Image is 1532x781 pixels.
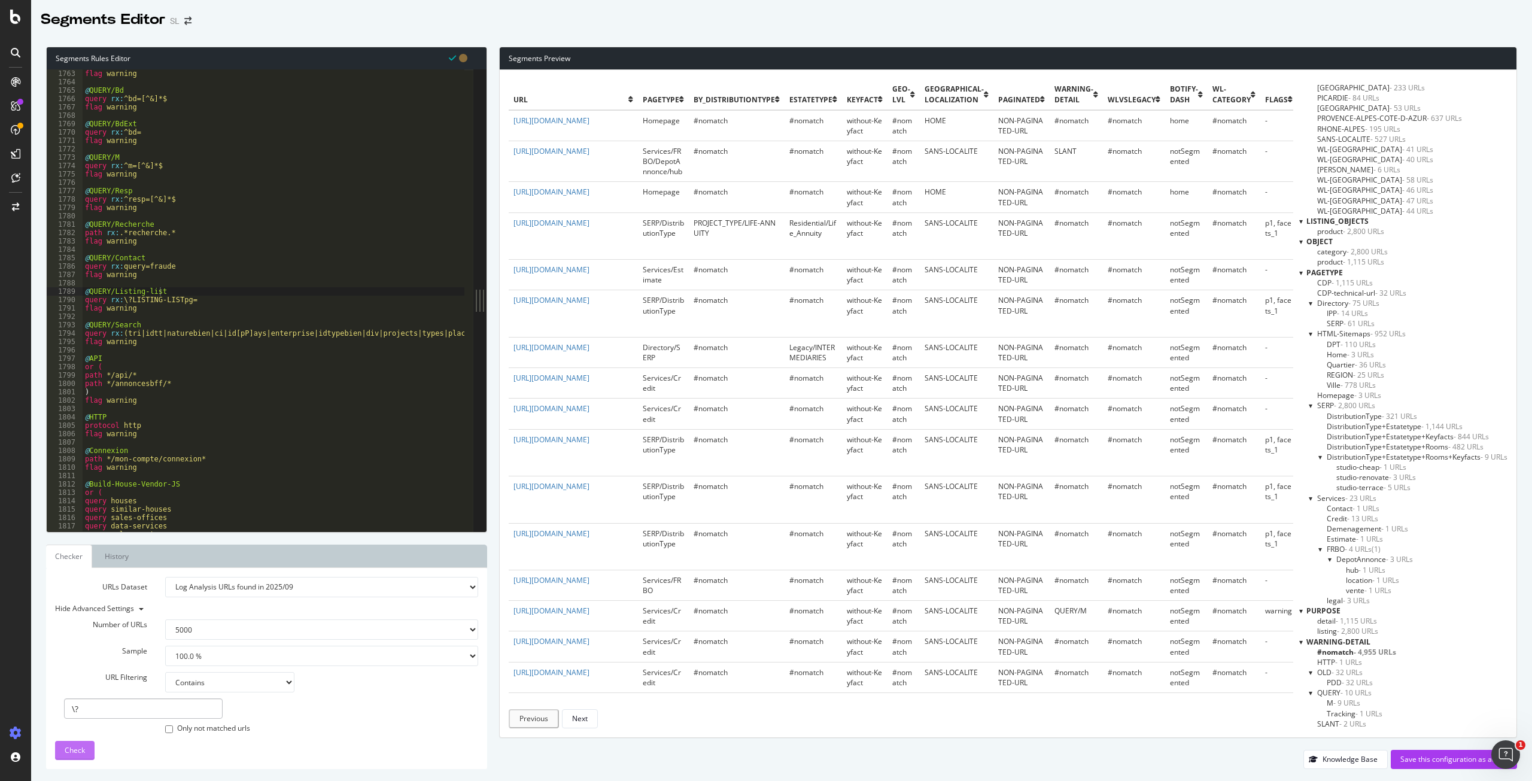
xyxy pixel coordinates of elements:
span: #nomatch [1108,116,1142,126]
span: - 637 URLs [1427,113,1462,123]
span: - 321 URLs [1382,411,1417,421]
span: - 844 URLs [1454,431,1489,442]
span: object [1306,236,1333,247]
span: without-Keyfact [847,146,882,166]
div: 1765 [47,86,83,95]
span: You have unsaved modifications [459,52,467,63]
div: 1786 [47,262,83,271]
span: - 195 URLs [1365,124,1400,134]
div: 1770 [47,128,83,136]
span: #nomatch [789,146,823,156]
div: 1802 [47,396,83,405]
span: without-Keyfact [847,373,882,393]
span: #nomatch [694,342,728,352]
span: - 1,115 URLs [1343,257,1384,267]
a: [URL][DOMAIN_NAME] [513,218,589,228]
span: #nomatch [1108,403,1142,414]
span: #nomatch [1108,434,1142,445]
span: Click to filter object on category [1317,247,1388,257]
label: Number of URLs [46,619,156,630]
span: - 32 URLs [1375,288,1406,298]
span: SANS-LOCALITE [925,265,978,275]
span: #nomatch [1212,342,1247,352]
div: 1795 [47,338,83,346]
span: #nomatch [1054,218,1089,228]
span: pagetype [1306,268,1343,278]
span: without-Keyfact [847,218,882,238]
span: Click to filter geographical-localization on RHONE-ALPES [1317,124,1400,134]
span: SANS-LOCALITE [925,403,978,414]
span: #nomatch [694,265,728,275]
span: - 46 URLs [1402,185,1433,195]
div: 1769 [47,120,83,128]
span: #nomatch [789,187,823,197]
div: 1800 [47,379,83,388]
span: EstateType [789,95,832,105]
span: Click to filter geographical-localization on PROVENCE-ALPES-COTE-D-AZUR [1317,113,1462,123]
span: #nomatch [1108,146,1142,156]
span: #nomatch [1054,434,1089,445]
span: SANS-LOCALITE [925,146,978,156]
input: Only not matched urls [165,725,173,733]
div: 1798 [47,363,83,371]
span: notSegmented [1170,403,1200,424]
div: arrow-right-arrow-left [184,17,191,25]
span: Syntax is valid [449,52,456,63]
span: Click to filter pagetype on Homepage [1317,390,1381,400]
span: url [513,95,628,105]
span: #nomatch [694,146,728,156]
span: Click to filter pagetype on CDP-technical-url [1317,288,1406,298]
button: Check [55,741,95,760]
span: #nomatch [1212,146,1247,156]
span: - 6 URLs [1373,165,1400,175]
div: Previous [519,715,548,723]
span: Services/Credit [643,373,681,393]
div: 1766 [47,95,83,103]
span: home [1170,187,1189,197]
span: #nomatch [1054,187,1089,197]
span: PROJECT_TYPE/LIFE-ANNUITY [694,218,776,238]
span: #nomatch [789,295,823,305]
a: [URL][DOMAIN_NAME] [513,265,589,275]
a: [URL][DOMAIN_NAME] [513,403,589,414]
span: NON-PAGINATED-URL [998,342,1043,363]
button: Save this configuration as active [1391,750,1517,769]
span: #nomatch [1108,373,1142,383]
span: #nomatch [789,434,823,445]
span: NON-PAGINATED-URL [998,295,1043,315]
span: flags [1265,95,1288,105]
span: - 110 URLs [1340,339,1376,350]
a: [URL][DOMAIN_NAME] [513,434,589,445]
span: - 40 URLs [1402,154,1433,165]
span: #nomatch [1054,403,1089,414]
div: 1767 [47,103,83,111]
span: HOME [925,187,946,197]
span: #nomatch [694,116,728,126]
a: Checker [46,545,92,568]
div: Next [572,713,588,724]
span: Click to filter geographical-localization on PICARDIE [1317,93,1379,103]
div: Knowledge Base [1323,754,1378,764]
span: #nomatch [892,403,912,424]
span: - 233 URLs [1390,83,1425,93]
span: Click to filter pagetype on HTML-Sitemaps/Quartier [1327,360,1386,370]
a: [URL][DOMAIN_NAME] [513,481,589,491]
span: Click to filter geographical-localization on WL-Corse [1317,154,1433,165]
span: NON-PAGINATED-URL [998,218,1043,238]
span: Click to filter pagetype on HTML-Sitemaps/Ville [1327,380,1376,390]
span: - 3 URLs [1347,350,1374,360]
span: pagetype [643,95,679,105]
div: 1778 [47,195,83,203]
span: - 9 URLs [1481,452,1507,462]
span: SANS-LOCALITE [925,218,978,228]
span: - [1265,403,1267,414]
span: #nomatch [892,146,912,166]
span: #nomatch [789,265,823,275]
span: Click to filter pagetype on SERP/DistributionType+Estatetype [1327,421,1463,431]
span: - [1265,116,1267,126]
span: listing_objects [1306,216,1369,226]
span: SERP/DistributionType [643,295,684,315]
a: [URL][DOMAIN_NAME] [513,146,589,156]
span: #nomatch [694,373,728,383]
div: 1775 [47,170,83,178]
